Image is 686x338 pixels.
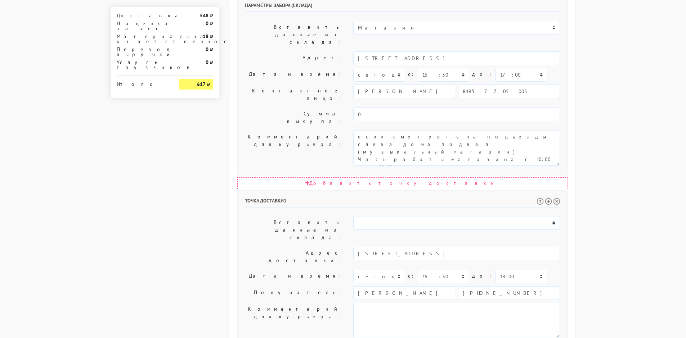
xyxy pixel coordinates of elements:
label: Дата и время: [239,270,348,283]
label: Комментарий для курьера: [239,131,348,166]
label: Вставить данные из склада: [239,216,348,244]
div: Материальная ответственность [111,34,174,44]
label: Получатель: [239,286,348,300]
span: 1 [284,197,287,204]
label: Сумма выкупа: [239,108,348,128]
strong: 0 [206,20,209,27]
div: Добавить точку доставки [237,177,568,189]
label: c: [408,68,415,81]
label: c: [408,270,415,282]
input: Имя [353,84,455,98]
h6: Точка доставки [245,198,560,207]
strong: 617 [197,81,206,87]
label: до: [472,68,493,81]
label: до: [472,270,493,282]
h6: Параметры забора (склада) [245,3,560,12]
strong: 0 [206,59,209,65]
strong: 0 [206,46,209,52]
label: Адрес доставки: [239,247,348,267]
textarea: если смотреть на подъезды слева дома подвал (музыкальный магазин) Часы работы магазина с 10:00 до... [353,131,560,166]
strong: 548 [200,12,209,19]
div: Итого [117,79,169,87]
div: Доставка [111,13,174,18]
input: Телефон [458,84,560,98]
input: Имя [353,286,455,300]
label: Контактное лицо: [239,84,348,105]
label: Вставить данные из склада: [239,21,348,49]
strong: 18 [203,33,209,40]
input: Телефон [458,286,560,300]
label: Комментарий для курьера: [239,303,348,338]
label: Дата и время: [239,68,348,82]
div: Услуги грузчиков [111,60,174,70]
div: Наценка за вес [111,21,174,31]
div: Перевод выручки [111,47,174,57]
label: Адрес: [239,51,348,65]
